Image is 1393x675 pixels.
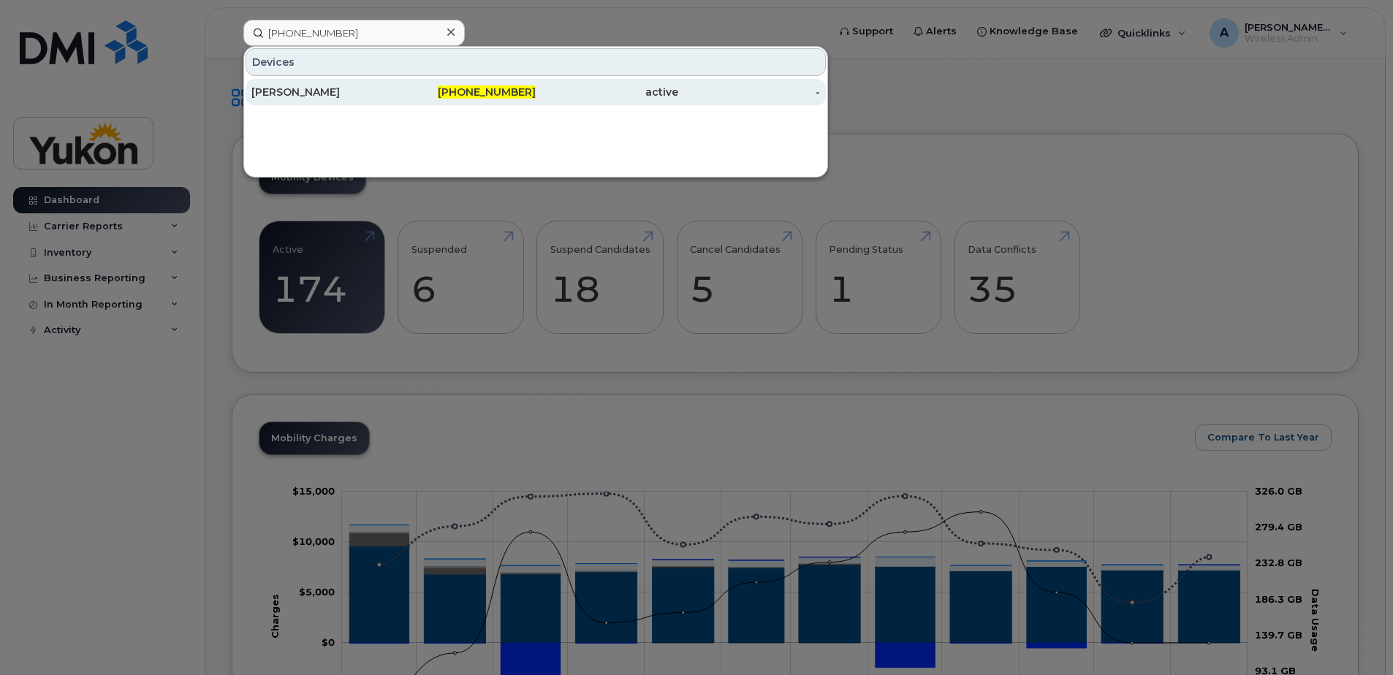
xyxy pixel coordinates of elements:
div: Devices [246,48,826,76]
a: [PERSON_NAME][PHONE_NUMBER]active- [246,79,826,105]
div: [PERSON_NAME] [251,85,394,99]
div: - [678,85,821,99]
span: [PHONE_NUMBER] [438,85,536,99]
div: active [536,85,678,99]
